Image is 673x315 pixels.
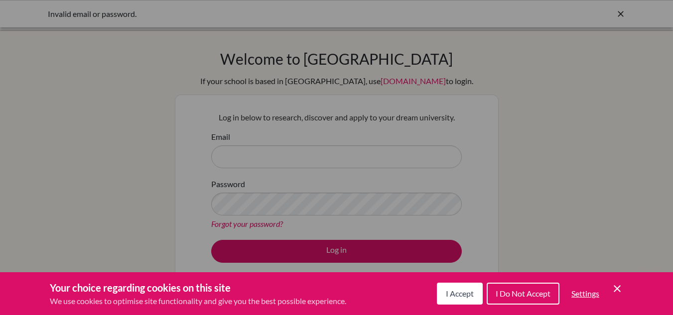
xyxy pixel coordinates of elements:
[571,289,599,298] span: Settings
[611,283,623,295] button: Save and close
[446,289,474,298] span: I Accept
[50,280,346,295] h3: Your choice regarding cookies on this site
[437,283,483,305] button: I Accept
[50,295,346,307] p: We use cookies to optimise site functionality and give you the best possible experience.
[496,289,550,298] span: I Do Not Accept
[487,283,559,305] button: I Do Not Accept
[563,284,607,304] button: Settings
